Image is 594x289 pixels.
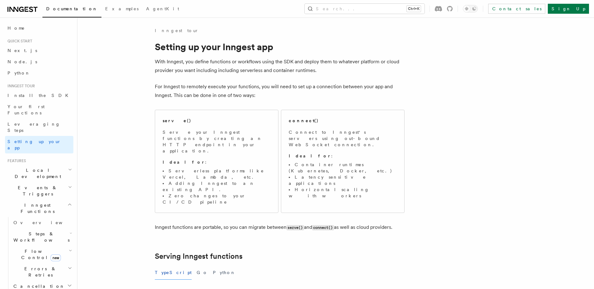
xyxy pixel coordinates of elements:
[5,167,68,180] span: Local Development
[7,122,60,133] span: Leveraging Steps
[163,129,271,154] p: Serve your Inngest functions by creating an HTTP endpoint in your application.
[46,6,98,11] span: Documentation
[7,25,25,31] span: Home
[11,246,73,263] button: Flow Controlnew
[5,101,73,118] a: Your first Functions
[7,70,30,75] span: Python
[5,158,26,163] span: Features
[5,84,35,89] span: Inngest tour
[155,266,192,280] button: TypeScript
[5,45,73,56] a: Next.js
[7,48,37,53] span: Next.js
[5,39,32,44] span: Quick start
[5,165,73,182] button: Local Development
[312,225,334,230] code: connect()
[5,136,73,153] a: Setting up your app
[305,4,425,14] button: Search...Ctrl+K
[11,231,70,243] span: Steps & Workflows
[5,202,67,214] span: Inngest Functions
[289,129,397,148] p: Connect to Inngest's servers using out-bound WebSocket connection.
[11,228,73,246] button: Steps & Workflows
[155,252,243,261] a: Serving Inngest functions
[548,4,589,14] a: Sign Up
[5,90,73,101] a: Install the SDK
[213,266,236,280] button: Python
[51,254,61,261] span: new
[287,225,304,230] code: serve()
[11,248,69,261] span: Flow Control
[281,110,405,213] a: connect()Connect to Inngest's servers using out-bound WebSocket connection.Ideal for:Container ru...
[163,193,271,205] li: Zero changes to your CI/CD pipeline
[163,160,205,165] strong: Ideal for
[7,59,37,64] span: Node.js
[5,182,73,200] button: Events & Triggers
[11,263,73,281] button: Errors & Retries
[155,223,405,232] p: Inngest functions are portable, so you can migrate between and as well as cloud providers.
[463,5,478,12] button: Toggle dark mode
[163,168,271,180] li: Serverless platforms like Vercel, Lambda, etc.
[289,153,331,158] strong: Ideal for
[142,2,183,17] a: AgentKit
[289,186,397,199] li: Horizontal scaling with workers
[146,6,179,11] span: AgentKit
[13,220,78,225] span: Overview
[155,110,278,213] a: serve()Serve your Inngest functions by creating an HTTP endpoint in your application.Ideal for:Se...
[163,118,191,124] h2: serve()
[5,67,73,79] a: Python
[105,6,139,11] span: Examples
[407,6,421,12] kbd: Ctrl+K
[11,266,68,278] span: Errors & Retries
[289,174,397,186] li: Latency sensitive applications
[197,266,208,280] button: Go
[7,139,61,150] span: Setting up your app
[42,2,101,17] a: Documentation
[488,4,545,14] a: Contact sales
[5,118,73,136] a: Leveraging Steps
[7,93,72,98] span: Install the SDK
[5,200,73,217] button: Inngest Functions
[5,22,73,34] a: Home
[163,180,271,193] li: Adding Inngest to an existing API.
[11,217,73,228] a: Overview
[155,41,405,52] h1: Setting up your Inngest app
[155,82,405,100] p: For Inngest to remotely execute your functions, you will need to set up a connection between your...
[7,104,45,115] span: Your first Functions
[289,153,397,159] p: :
[5,56,73,67] a: Node.js
[155,57,405,75] p: With Inngest, you define functions or workflows using the SDK and deploy them to whatever platfor...
[101,2,142,17] a: Examples
[163,159,271,165] p: :
[5,185,68,197] span: Events & Triggers
[155,27,199,34] a: Inngest tour
[289,118,319,124] h2: connect()
[289,161,397,174] li: Container runtimes (Kubernetes, Docker, etc.)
